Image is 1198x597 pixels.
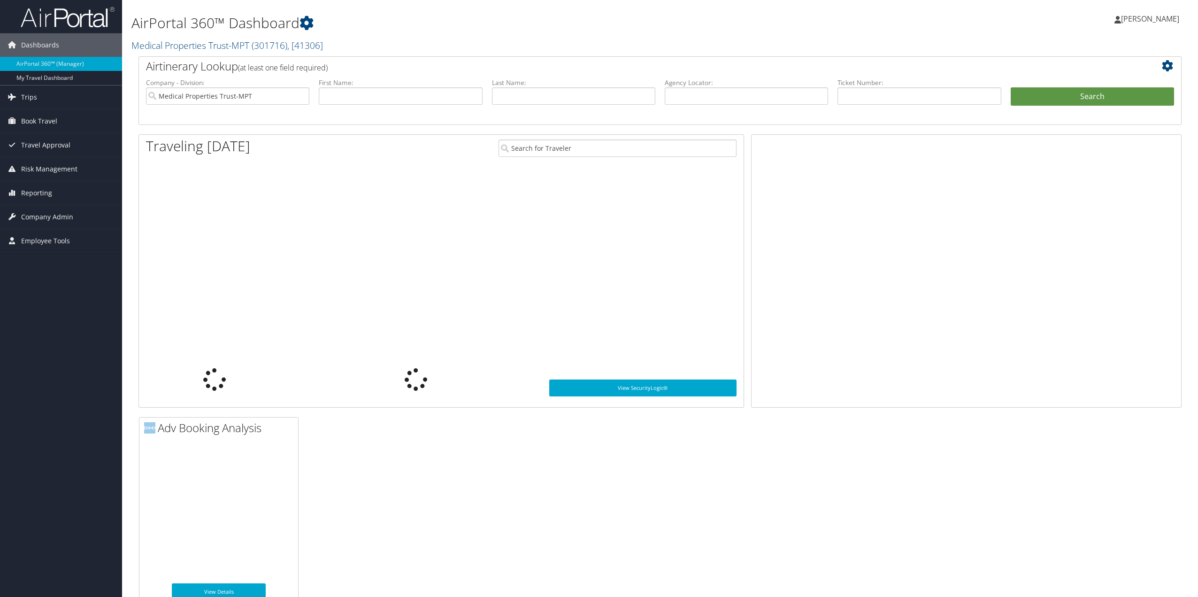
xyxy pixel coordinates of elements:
[499,140,737,157] input: Search for Traveler
[1121,14,1179,24] span: [PERSON_NAME]
[549,380,737,396] a: View SecurityLogic®
[252,39,287,52] span: ( 301716 )
[837,78,1001,87] label: Ticket Number:
[21,6,115,28] img: airportal-logo.png
[21,33,59,57] span: Dashboards
[131,39,323,52] a: Medical Properties Trust-MPT
[144,422,155,434] img: domo-logo.png
[665,78,828,87] label: Agency Locator:
[21,205,73,229] span: Company Admin
[144,420,298,436] h2: Adv Booking Analysis
[146,58,1087,74] h2: Airtinerary Lookup
[21,133,70,157] span: Travel Approval
[21,157,77,181] span: Risk Management
[1011,87,1174,106] button: Search
[21,85,37,109] span: Trips
[319,78,482,87] label: First Name:
[287,39,323,52] span: , [ 41306 ]
[1114,5,1189,33] a: [PERSON_NAME]
[21,229,70,253] span: Employee Tools
[238,62,328,73] span: (at least one field required)
[492,78,655,87] label: Last Name:
[21,109,57,133] span: Book Travel
[21,181,52,205] span: Reporting
[131,13,836,33] h1: AirPortal 360™ Dashboard
[146,78,309,87] label: Company - Division:
[146,136,250,156] h1: Traveling [DATE]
